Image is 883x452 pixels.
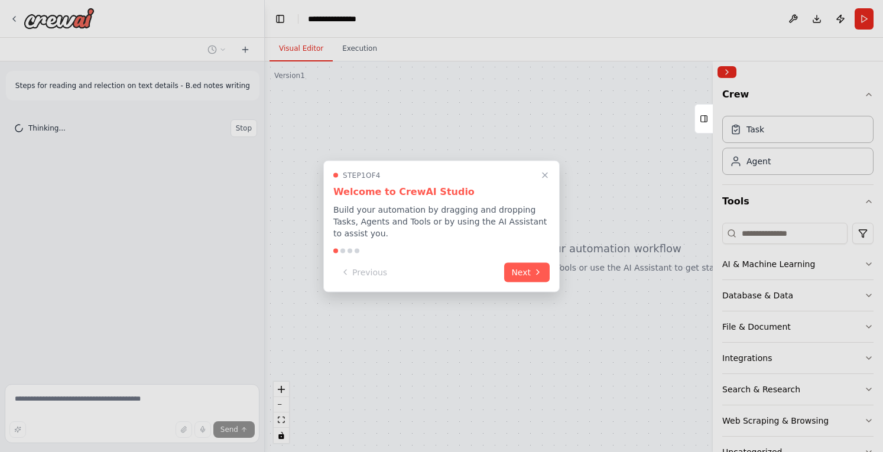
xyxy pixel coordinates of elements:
[504,262,550,282] button: Next
[333,203,550,239] p: Build your automation by dragging and dropping Tasks, Agents and Tools or by using the AI Assista...
[333,184,550,199] h3: Welcome to CrewAI Studio
[272,11,288,27] button: Hide left sidebar
[538,168,552,182] button: Close walkthrough
[333,262,394,282] button: Previous
[343,170,381,180] span: Step 1 of 4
